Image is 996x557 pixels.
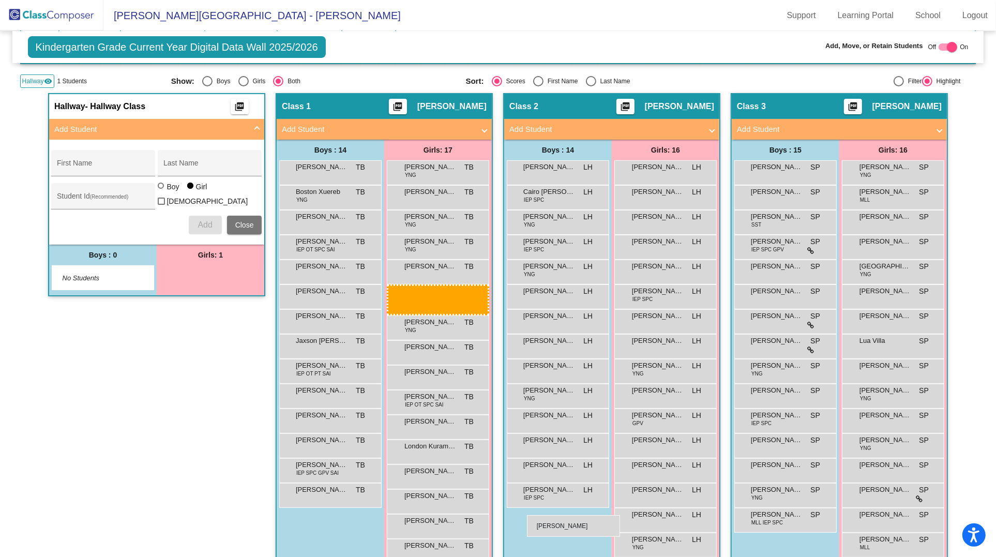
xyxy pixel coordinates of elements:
span: TB [464,162,474,173]
a: Learning Portal [829,7,902,24]
span: LH [583,485,593,495]
span: [PERSON_NAME] [751,509,803,520]
span: [PERSON_NAME] [523,212,575,222]
span: Class 3 [737,101,766,112]
span: LH [692,509,701,520]
span: MLL [860,196,870,204]
span: LH [583,460,593,471]
span: YNG [296,196,308,204]
span: SP [919,261,929,272]
span: TB [464,261,474,272]
span: SP [919,460,929,471]
span: YNG [524,221,535,229]
span: SP [810,410,820,421]
span: MLL [860,544,870,551]
span: SP [919,385,929,396]
span: TB [464,367,474,378]
span: YNG [632,544,644,551]
span: LH [692,460,701,471]
div: Add Student [49,140,264,245]
span: [PERSON_NAME] [296,385,348,396]
span: TB [356,485,365,495]
mat-radio-group: Select an option [466,76,753,86]
span: YNG [860,171,871,179]
div: Last Name [596,77,630,86]
span: Jaxson [PERSON_NAME] [296,336,348,346]
span: SP [919,336,929,347]
span: [PERSON_NAME] [859,435,911,445]
mat-expansion-panel-header: Add Student [504,119,719,140]
span: SP [919,410,929,421]
span: [PERSON_NAME] [872,101,942,112]
span: - Hallway Class [85,101,146,112]
span: [PERSON_NAME] [859,286,911,296]
span: TB [356,360,365,371]
button: Print Students Details [616,99,635,114]
span: TB [464,317,474,328]
span: LH [583,162,593,173]
div: Boys : 15 [732,140,839,160]
input: Student Id [57,196,150,204]
span: YNG [524,270,535,278]
span: [PERSON_NAME] [859,212,911,222]
span: TB [356,236,365,247]
mat-icon: picture_as_pdf [847,101,859,116]
span: [PERSON_NAME] [751,261,803,272]
span: TB [464,540,474,551]
span: [PERSON_NAME] [296,460,348,470]
span: [PERSON_NAME] [523,385,575,396]
span: LH [692,410,701,421]
span: [PERSON_NAME] [859,187,911,197]
span: [PERSON_NAME] [523,162,575,172]
button: Print Students Details [389,99,407,114]
span: LH [692,236,701,247]
span: [PERSON_NAME] [523,286,575,296]
span: [PERSON_NAME] [404,466,456,476]
span: [PERSON_NAME] [404,212,456,222]
span: YNG [405,221,416,229]
span: Add [198,220,212,229]
span: SP [810,460,820,471]
span: SST [751,221,761,229]
span: YNG [860,270,871,278]
span: [PERSON_NAME] [404,392,456,402]
span: TB [356,212,365,222]
span: SP [919,212,929,222]
span: Off [928,42,937,52]
span: [PERSON_NAME] [404,236,456,247]
span: YNG [405,246,416,253]
span: [PERSON_NAME] [523,360,575,371]
span: TB [464,342,474,353]
span: [PERSON_NAME] [523,410,575,420]
span: YNG [860,444,871,452]
span: LH [692,435,701,446]
span: GPV [632,419,643,427]
span: [PERSON_NAME] [296,435,348,445]
span: [PERSON_NAME] [296,162,348,172]
span: YNG [751,370,763,378]
span: [PERSON_NAME] [859,410,911,420]
div: Girls: 1 [157,245,264,265]
button: Add [189,216,222,234]
span: Sort: [466,77,484,86]
span: [PERSON_NAME] [751,336,803,346]
span: YNG [632,370,644,378]
span: Cairo [PERSON_NAME] [523,187,575,197]
span: [PERSON_NAME] [751,385,803,396]
span: [PERSON_NAME] [632,435,684,445]
span: [PERSON_NAME] [404,540,456,551]
div: Girls: 16 [839,140,947,160]
span: LH [692,187,701,198]
a: Logout [954,7,996,24]
span: TB [356,336,365,347]
span: [PERSON_NAME] [632,385,684,396]
span: IEP OT PT SAI [296,370,331,378]
span: [DEMOGRAPHIC_DATA] [167,195,248,207]
div: Girls: 16 [612,140,719,160]
span: Kindergarten Grade Current Year Digital Data Wall 2025/2026 [28,36,326,58]
span: SP [919,162,929,173]
div: Girls [249,77,266,86]
span: LH [583,435,593,446]
span: [PERSON_NAME] [751,236,803,247]
span: SP [810,435,820,446]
